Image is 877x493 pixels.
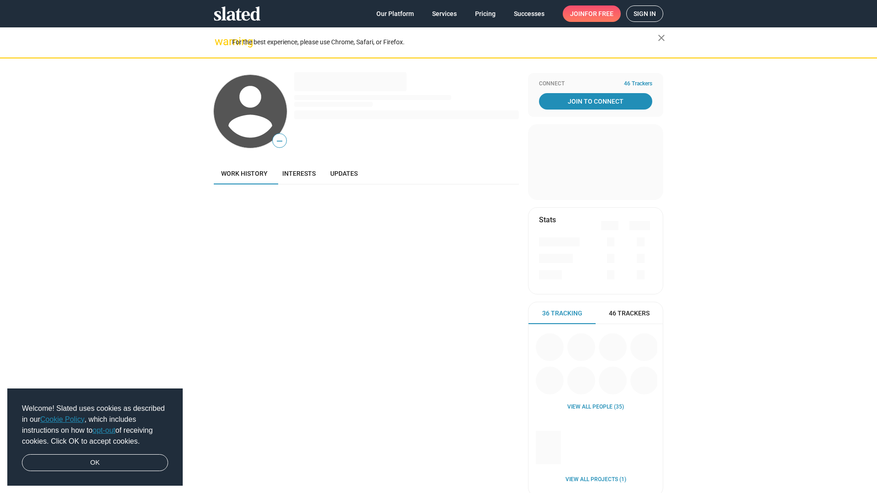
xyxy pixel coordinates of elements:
a: Join To Connect [539,93,652,110]
span: Pricing [475,5,496,22]
div: Connect [539,80,652,88]
span: 46 Trackers [624,80,652,88]
span: Updates [330,170,358,177]
span: Join To Connect [541,93,650,110]
a: Updates [323,163,365,184]
a: View all People (35) [567,404,624,411]
a: Services [425,5,464,22]
a: Our Platform [369,5,421,22]
span: 46 Trackers [609,309,650,318]
span: — [273,135,286,147]
mat-icon: close [656,32,667,43]
a: Cookie Policy [40,415,85,423]
span: Sign in [634,6,656,21]
a: Work history [214,163,275,184]
a: Interests [275,163,323,184]
a: Successes [507,5,552,22]
a: Sign in [626,5,663,22]
a: Pricing [468,5,503,22]
a: opt-out [93,426,116,434]
span: for free [585,5,613,22]
span: Interests [282,170,316,177]
div: cookieconsent [7,388,183,486]
span: 36 Tracking [542,309,582,318]
span: Work history [221,170,268,177]
div: For the best experience, please use Chrome, Safari, or Firefox. [232,36,658,48]
span: Services [432,5,457,22]
a: Joinfor free [563,5,621,22]
mat-card-title: Stats [539,215,556,225]
span: Welcome! Slated uses cookies as described in our , which includes instructions on how to of recei... [22,403,168,447]
mat-icon: warning [215,36,226,47]
span: Join [570,5,613,22]
a: View all Projects (1) [565,476,626,483]
span: Successes [514,5,544,22]
a: dismiss cookie message [22,454,168,472]
span: Our Platform [376,5,414,22]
